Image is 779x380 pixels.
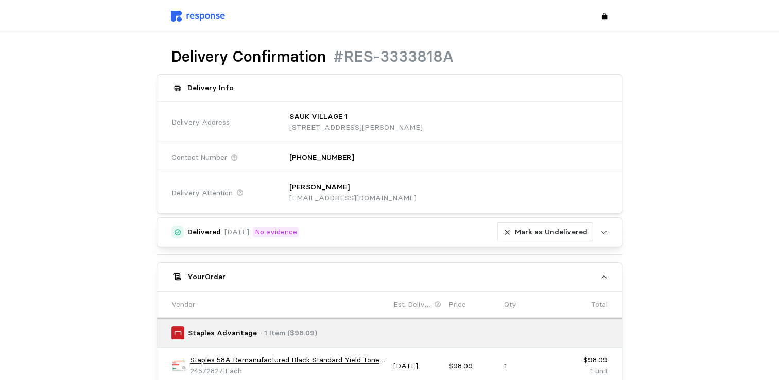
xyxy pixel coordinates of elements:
[171,358,186,373] img: sp218003104_sc7
[224,227,249,238] p: [DATE]
[289,152,354,163] p: [PHONE_NUMBER]
[255,227,297,238] p: No evidence
[188,327,257,339] p: Staples Advantage
[187,82,234,93] h5: Delivery Info
[515,227,587,238] p: Mark as Undelivered
[591,299,608,310] p: Total
[261,327,317,339] p: · 1 Item ($98.09)
[187,227,221,237] h5: Delivered
[448,299,466,310] p: Price
[560,366,608,377] p: 1 unit
[190,366,223,375] span: 24572827
[171,11,225,22] img: svg%3e
[289,122,423,133] p: [STREET_ADDRESS][PERSON_NAME]
[504,299,516,310] p: Qty
[393,299,432,310] p: Est. Delivery
[190,355,386,366] a: Staples 58A Remanufactured Black Standard Yield Toner Cartridge Replacement for HP CF258A (STCF258A)
[171,117,230,128] span: Delivery Address
[171,187,233,199] span: Delivery Attention
[223,366,242,375] span: | Each
[333,47,454,67] h1: #RES-3333818A
[289,111,348,123] p: SAUK VILLAGE 1
[393,360,442,372] p: [DATE]
[504,360,552,372] p: 1
[448,360,497,372] p: $98.09
[157,218,622,247] button: Delivered[DATE]No evidenceMark as Undelivered
[171,299,195,310] p: Vendor
[187,271,226,282] h5: Your Order
[497,222,593,242] button: Mark as Undelivered
[171,47,326,67] h1: Delivery Confirmation
[289,193,417,204] p: [EMAIL_ADDRESS][DOMAIN_NAME]
[289,182,350,193] p: [PERSON_NAME]
[171,152,227,163] span: Contact Number
[157,263,622,291] button: YourOrder
[560,355,608,366] p: $98.09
